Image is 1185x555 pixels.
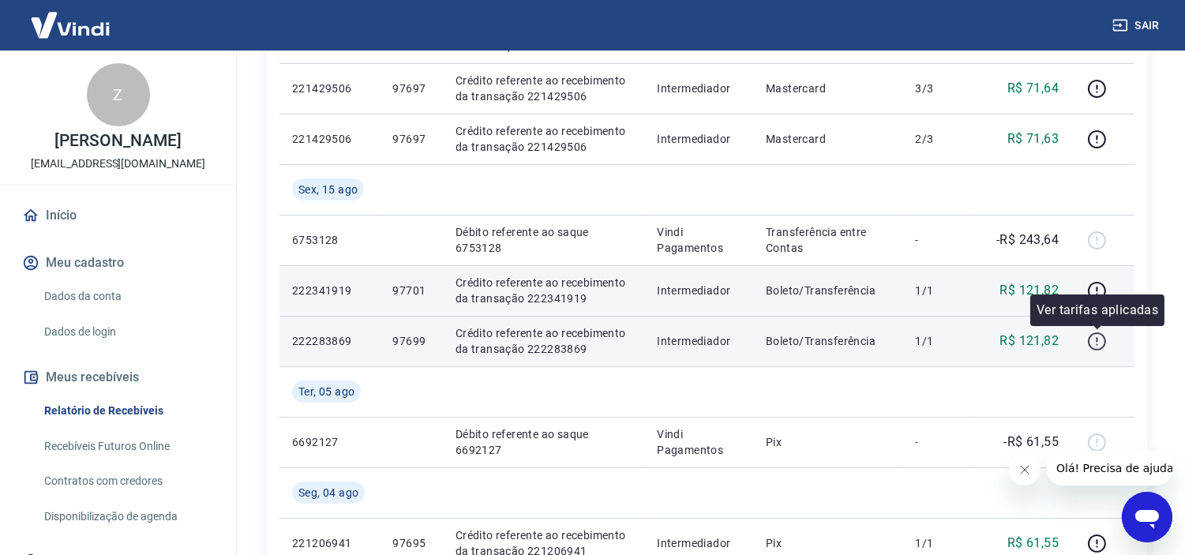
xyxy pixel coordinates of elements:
p: Mastercard [766,131,890,147]
iframe: Mensagem da empresa [1047,451,1172,486]
p: Intermediador [657,283,741,298]
a: Início [19,198,217,233]
p: 221429506 [292,131,367,147]
span: Olá! Precisa de ajuda? [9,11,133,24]
button: Sair [1109,11,1166,40]
a: Relatório de Recebíveis [38,395,217,427]
p: Intermediador [657,131,741,147]
p: Vindi Pagamentos [657,426,741,458]
p: Pix [766,434,890,450]
p: Vindi Pagamentos [657,224,741,256]
div: Z [87,63,150,126]
p: Débito referente ao saque 6753128 [456,224,632,256]
p: 97695 [392,535,429,551]
p: 1/1 [916,535,962,551]
iframe: Fechar mensagem [1009,454,1041,486]
p: 222341919 [292,283,367,298]
p: [PERSON_NAME] [54,133,181,149]
a: Recebíveis Futuros Online [38,430,217,463]
p: Boleto/Transferência [766,333,890,349]
p: [EMAIL_ADDRESS][DOMAIN_NAME] [31,156,205,172]
span: Ter, 05 ago [298,384,354,399]
p: 1/1 [916,283,962,298]
p: R$ 71,63 [1007,129,1059,148]
p: Crédito referente ao recebimento da transação 221429506 [456,123,632,155]
p: 97701 [392,283,429,298]
p: -R$ 243,64 [996,231,1059,249]
p: Crédito referente ao recebimento da transação 222341919 [456,275,632,306]
p: Pix [766,535,890,551]
p: Intermediador [657,535,741,551]
button: Meu cadastro [19,246,217,280]
p: Boleto/Transferência [766,283,890,298]
p: 97699 [392,333,429,349]
p: 222283869 [292,333,367,349]
p: Mastercard [766,81,890,96]
a: Dados de login [38,316,217,348]
p: -R$ 61,55 [1004,433,1059,452]
span: Seg, 04 ago [298,485,358,501]
button: Meus recebíveis [19,360,217,395]
p: Intermediador [657,81,741,96]
p: R$ 71,64 [1007,79,1059,98]
img: Vindi [19,1,122,49]
p: - [916,434,962,450]
p: Intermediador [657,333,741,349]
span: Sex, 15 ago [298,182,358,197]
p: 221429506 [292,81,367,96]
p: 3/3 [916,81,962,96]
p: Ver tarifas aplicadas [1037,301,1158,320]
p: 221206941 [292,535,367,551]
p: 97697 [392,81,429,96]
p: R$ 121,82 [1000,281,1059,300]
p: 97697 [392,131,429,147]
p: 6692127 [292,434,367,450]
a: Contratos com credores [38,465,217,497]
a: Disponibilização de agenda [38,501,217,533]
p: 2/3 [916,131,962,147]
p: Transferência entre Contas [766,224,890,256]
p: Crédito referente ao recebimento da transação 222283869 [456,325,632,357]
p: R$ 61,55 [1007,534,1059,553]
p: 1/1 [916,333,962,349]
iframe: Botão para abrir a janela de mensagens [1122,492,1172,542]
p: Crédito referente ao recebimento da transação 221429506 [456,73,632,104]
a: Dados da conta [38,280,217,313]
p: - [916,232,962,248]
p: 6753128 [292,232,367,248]
p: Débito referente ao saque 6692127 [456,426,632,458]
p: R$ 121,82 [1000,332,1059,351]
